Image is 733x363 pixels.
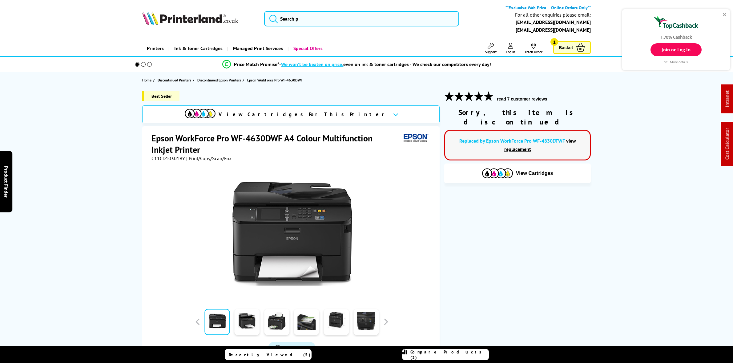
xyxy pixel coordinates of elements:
[234,61,279,67] span: Price Match Promise*
[553,41,591,54] a: Basket 1
[123,59,590,70] li: modal_Promise
[402,349,489,360] a: Compare Products (3)
[142,11,238,25] img: Printerland Logo
[247,78,303,82] span: Epson WorkForce Pro WF-4630DWF
[151,132,401,155] h1: Epson WorkForce Pro WF-4630DWF A4 Colour Multifunction Inkjet Printer
[268,342,316,355] a: Product_All_Videos
[281,61,343,67] span: We won’t be beaten on price,
[279,61,491,67] div: - even on ink & toner cartridges - We check our competitors every day!
[219,111,388,118] span: View Cartridges For This Printer
[485,43,497,54] a: Support
[504,138,576,152] a: view replacement
[516,19,591,25] a: [EMAIL_ADDRESS][DOMAIN_NAME]
[185,109,215,118] img: cmyk-icon.svg
[151,155,185,161] span: C11CD10301BY
[410,349,489,360] span: Compare Products (3)
[197,77,241,83] span: Discontinued Epson Printers
[227,41,288,56] a: Managed Print Services
[288,41,327,56] a: Special Offers
[550,38,558,46] span: 1
[449,168,586,178] button: View Cartridges
[515,12,591,18] div: For all other enquiries please email:
[485,49,497,54] span: Support
[229,352,311,357] span: Recently Viewed (5)
[174,41,223,56] span: Ink & Toner Cartridges
[142,77,151,83] span: Home
[142,11,256,26] a: Printerland Logo
[506,43,515,54] a: Log In
[168,41,227,56] a: Ink & Toner Cartridges
[264,11,459,26] input: Search p
[142,77,153,83] a: Home
[516,171,553,176] span: View Cartridges
[284,345,309,351] span: Watch video
[482,168,513,178] img: Cartridges
[495,96,549,102] button: read 7 customer reviews
[142,41,168,56] a: Printers
[505,5,591,10] b: **Exclusive Web Price – Online Orders Only**
[142,91,179,101] span: Best Seller
[506,49,515,54] span: Log In
[525,43,542,54] a: Track Order
[197,77,243,83] a: Discontinued Epson Printers
[724,128,730,160] a: Cost Calculator
[516,27,591,33] a: [EMAIL_ADDRESS][DOMAIN_NAME]
[444,108,591,127] div: Sorry, this item is discontinued
[158,77,191,83] span: Discontinued Printers
[232,174,352,294] img: Epson WorkForce Pro WF-4630DWF
[724,91,730,107] a: Intranet
[459,138,565,144] a: Replaced by Epson WorkForce Pro WF-4830DTWF
[3,166,9,197] span: Product Finder
[225,349,312,360] a: Recently Viewed (5)
[559,43,573,52] span: Basket
[401,132,429,144] img: Epson
[158,77,193,83] a: Discontinued Printers
[186,155,232,161] span: | Print/Copy/Scan/Fax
